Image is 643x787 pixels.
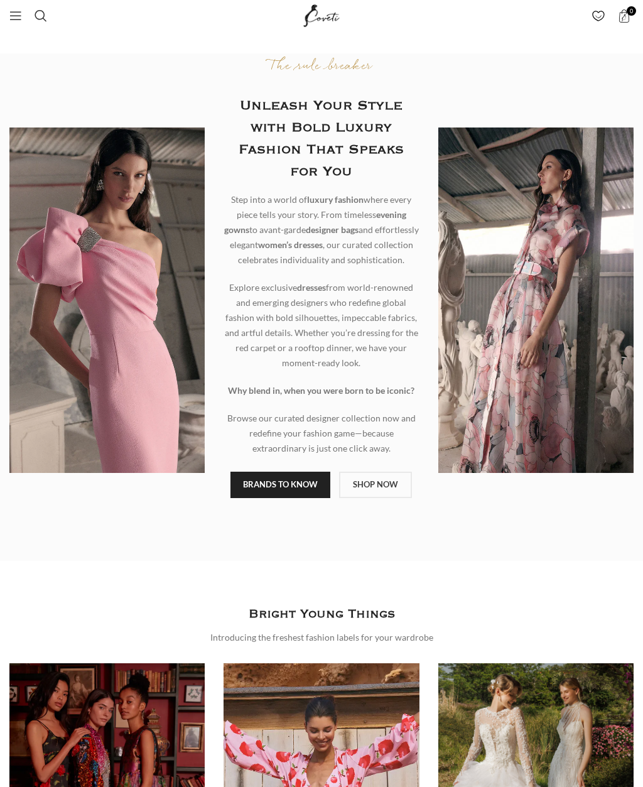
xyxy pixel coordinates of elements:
[627,6,636,16] span: 0
[224,280,419,371] p: Explore exclusive from world-renowned and emerging designers who redefine global fashion with bol...
[224,192,419,268] p: Step into a world of where every piece tells your story. From timeless to avant-garde and effortl...
[224,95,419,183] h2: Unleash Your Style with Bold Luxury Fashion That Speaks for You
[585,3,611,28] div: My Wishlist
[301,9,343,20] a: Site logo
[306,224,359,235] b: designer bags
[28,3,53,28] a: Search
[297,282,326,293] b: dresses
[224,411,419,456] p: Browse our curated designer collection now and redefine your fashion game—because extraordinary i...
[307,194,364,205] b: luxury fashion
[3,3,28,28] a: Open mobile menu
[339,472,412,498] a: SHOP NOW
[224,209,406,235] b: evening gowns
[224,58,419,76] p: The rule breaker
[228,36,415,47] a: Fancy designing your own shoe? | Discover Now
[228,385,414,396] strong: Why blend in, when you were born to be iconic?
[249,605,395,624] h3: Bright Young Things
[611,3,637,28] a: 0
[230,472,330,498] a: BRANDS TO KNOW
[258,239,323,250] b: women’s dresses
[210,631,433,644] div: Introducing the freshest fashion labels for your wardrobe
